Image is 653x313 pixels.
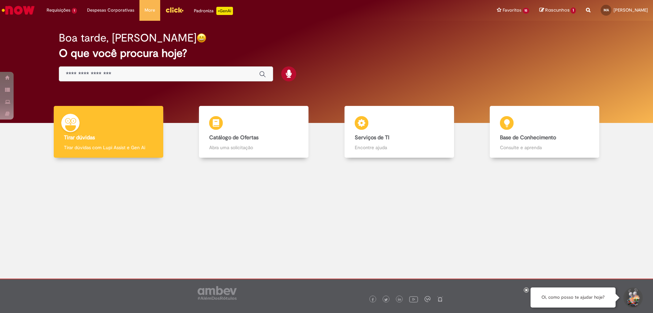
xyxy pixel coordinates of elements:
span: 15 [523,8,530,14]
img: logo_footer_workplace.png [424,296,431,302]
a: Serviços de TI Encontre ajuda [326,106,472,158]
span: More [145,7,155,14]
p: +GenAi [216,7,233,15]
img: logo_footer_ambev_rotulo_gray.png [198,286,237,300]
a: Catálogo de Ofertas Abra uma solicitação [181,106,327,158]
b: Tirar dúvidas [64,134,95,141]
span: Requisições [47,7,70,14]
p: Tirar dúvidas com Lupi Assist e Gen Ai [64,144,153,151]
div: Oi, como posso te ajudar hoje? [531,287,616,308]
img: logo_footer_facebook.png [371,298,374,301]
span: MA [604,8,609,12]
span: Rascunhos [545,7,570,13]
a: Base de Conhecimento Consulte e aprenda [472,106,618,158]
span: 1 [571,7,576,14]
h2: O que você procura hoje? [59,47,595,59]
span: Despesas Corporativas [87,7,134,14]
p: Encontre ajuda [355,144,444,151]
img: ServiceNow [1,3,36,17]
span: 1 [72,8,77,14]
b: Base de Conhecimento [500,134,556,141]
img: logo_footer_linkedin.png [398,298,401,302]
img: logo_footer_twitter.png [384,298,388,301]
span: [PERSON_NAME] [614,7,648,13]
span: Favoritos [503,7,521,14]
div: Padroniza [194,7,233,15]
img: logo_footer_naosei.png [437,296,443,302]
img: click_logo_yellow_360x200.png [165,5,184,15]
p: Consulte e aprenda [500,144,589,151]
b: Serviços de TI [355,134,389,141]
p: Abra uma solicitação [209,144,298,151]
img: happy-face.png [197,33,206,43]
h2: Boa tarde, [PERSON_NAME] [59,32,197,44]
b: Catálogo de Ofertas [209,134,258,141]
a: Tirar dúvidas Tirar dúvidas com Lupi Assist e Gen Ai [36,106,181,158]
a: Rascunhos [539,7,576,14]
img: logo_footer_youtube.png [409,295,418,303]
button: Iniciar Conversa de Suporte [622,287,643,308]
